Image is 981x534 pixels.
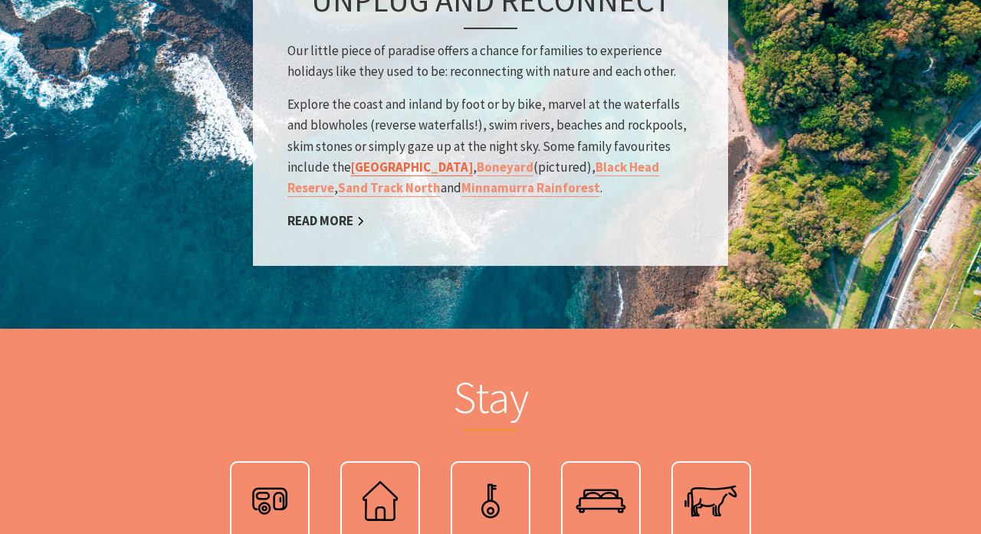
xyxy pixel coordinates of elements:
a: Read More [287,212,365,230]
a: Black Head Reserve [287,159,659,197]
img: holhouse.svg [349,470,411,532]
a: [GEOGRAPHIC_DATA] [351,159,473,176]
a: Boneyard [477,159,533,176]
a: Minnamurra Rainforest [461,179,600,197]
img: farmstay.svg [681,470,742,532]
p: Our little piece of paradise offers a chance for families to experience holidays like they used t... [287,41,694,82]
img: accombook.svg [570,470,632,532]
a: Sand Track North [338,179,441,197]
h2: Stay [190,371,791,431]
img: vancamp.svg [239,470,300,532]
p: Explore the coast and inland by foot or by bike, marvel at the waterfalls and blowholes (reverse ... [287,94,694,198]
img: apartment.svg [460,470,521,532]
